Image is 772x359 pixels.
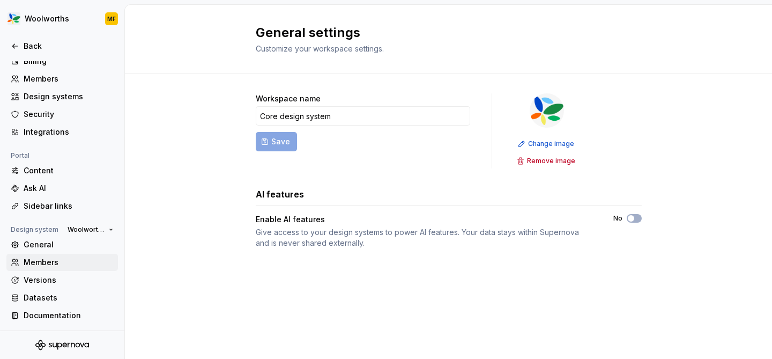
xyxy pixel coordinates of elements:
a: Documentation [6,307,118,324]
span: Customize your workspace settings. [256,44,384,53]
a: Content [6,162,118,179]
div: Design systems [24,91,114,102]
a: Members [6,254,118,271]
a: Integrations [6,123,118,141]
button: WoolworthsMF [2,7,122,31]
a: Back [6,38,118,55]
h2: General settings [256,24,629,41]
div: Versions [24,275,114,285]
a: Billing [6,53,118,70]
span: Change image [528,140,574,148]
div: Woolworths [25,13,69,24]
div: Datasets [24,292,114,303]
div: Ask AI [24,183,114,194]
button: Remove image [514,153,580,168]
div: General [24,239,114,250]
div: Security [24,109,114,120]
div: Sidebar links [24,201,114,211]
div: Documentation [24,310,114,321]
div: Members [24,74,114,84]
div: Integrations [24,127,114,137]
div: Billing [24,56,114,67]
button: Change image [515,136,579,151]
span: Woolworths [68,225,105,234]
label: Workspace name [256,93,321,104]
img: 551ca721-6c59-42a7-accd-e26345b0b9d6.png [530,93,564,128]
a: Sidebar links [6,197,118,215]
img: 551ca721-6c59-42a7-accd-e26345b0b9d6.png [8,12,20,25]
a: Datasets [6,289,118,306]
a: Design systems [6,88,118,105]
div: MF [107,14,116,23]
div: Content [24,165,114,176]
span: Remove image [527,157,575,165]
a: Security [6,106,118,123]
a: Versions [6,272,118,289]
h3: AI features [256,188,304,201]
svg: Supernova Logo [35,340,89,350]
label: No [613,214,622,223]
div: Design system [6,223,63,236]
a: Members [6,70,118,87]
div: Enable AI features [256,214,594,225]
div: Members [24,257,114,268]
div: Portal [6,149,34,162]
a: General [6,236,118,253]
div: Give access to your design systems to power AI features. Your data stays within Supernova and is ... [256,227,594,248]
div: Back [24,41,114,52]
a: Ask AI [6,180,118,197]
